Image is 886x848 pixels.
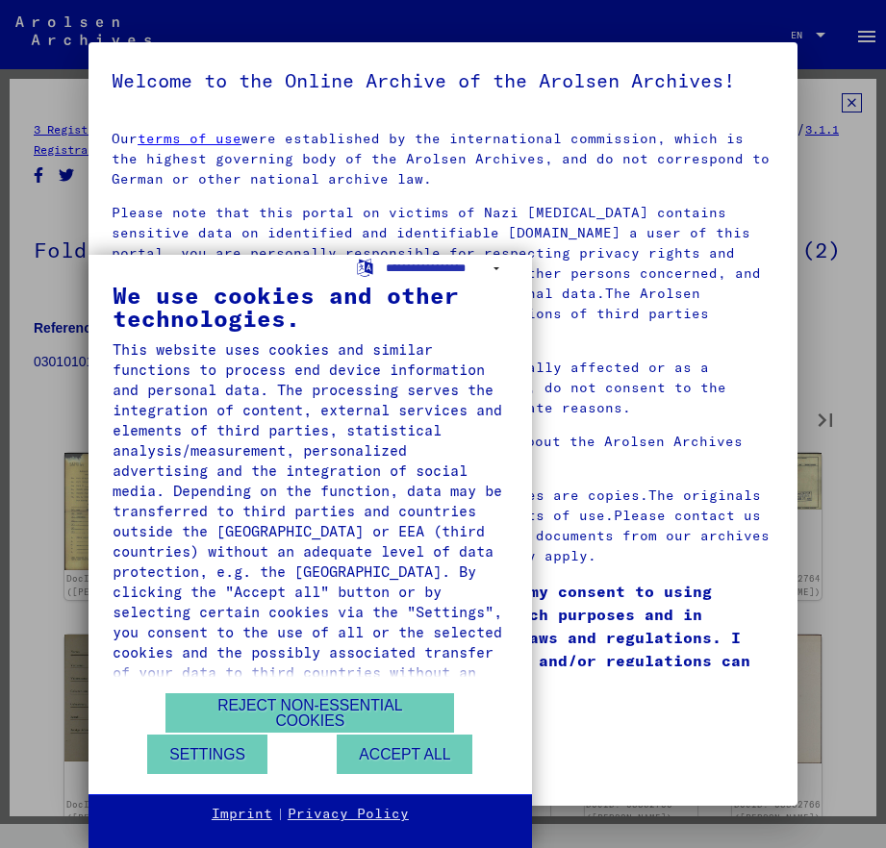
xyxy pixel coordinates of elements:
a: Privacy Policy [288,805,409,824]
button: Reject non-essential cookies [165,693,454,733]
div: This website uses cookies and similar functions to process end device information and personal da... [113,339,508,703]
button: Settings [147,735,267,774]
button: Accept all [337,735,472,774]
a: Imprint [212,805,272,824]
div: We use cookies and other technologies. [113,284,508,330]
